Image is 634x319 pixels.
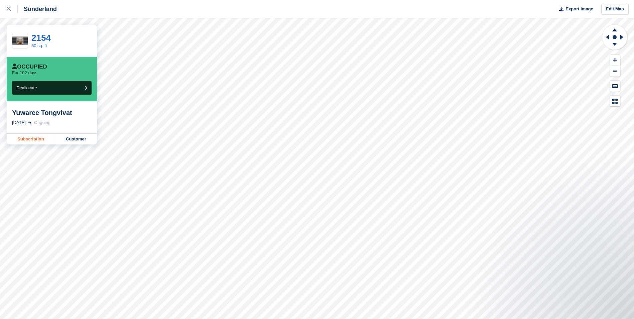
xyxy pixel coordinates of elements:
button: Map Legend [610,96,620,107]
div: Yuwaree Tongvivat [12,109,92,117]
img: 50%20SQ.FT.jpg [12,36,28,45]
div: Ongoing [34,119,50,126]
div: [DATE] [12,119,26,126]
a: 50 sq. ft [31,43,47,48]
button: Export Image [555,4,593,15]
a: Subscription [7,134,55,144]
img: arrow-right-light-icn-cde0832a797a2874e46488d9cf13f60e5c3a73dbe684e267c42b8395dfbc2abf.svg [28,121,31,124]
span: Deallocate [16,85,37,90]
a: 2154 [31,33,51,43]
button: Zoom Out [610,66,620,77]
a: Edit Map [601,4,629,15]
span: Export Image [565,6,593,12]
button: Zoom In [610,55,620,66]
button: Deallocate [12,81,92,95]
a: Customer [55,134,97,144]
div: Occupied [12,64,47,70]
div: Sunderland [18,5,57,13]
p: For 102 days [12,70,37,76]
button: Keyboard Shortcuts [610,81,620,92]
